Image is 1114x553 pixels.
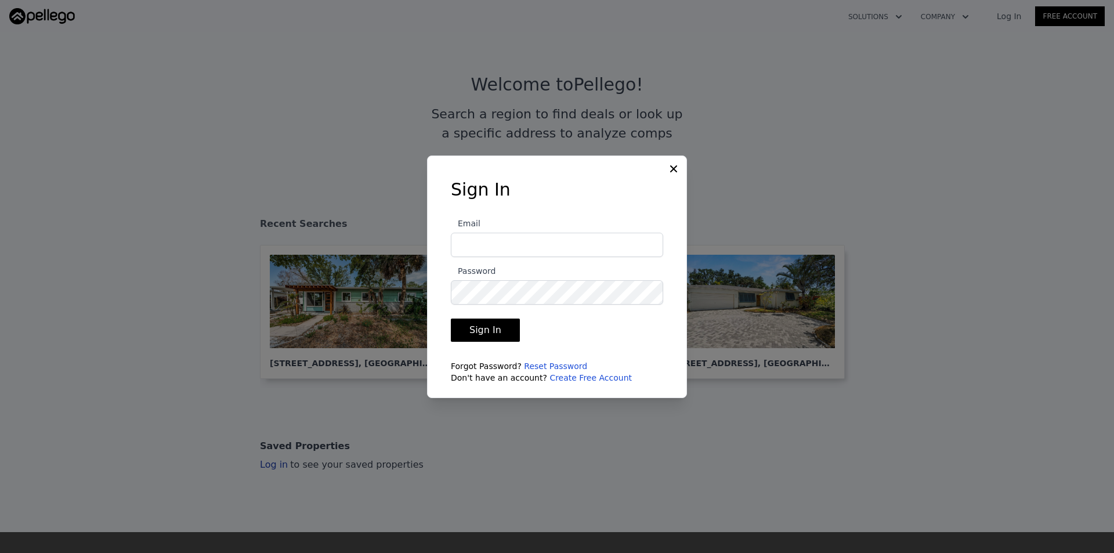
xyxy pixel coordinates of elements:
div: Forgot Password? Don't have an account? [451,360,663,384]
a: Reset Password [524,362,587,371]
input: Password [451,280,663,305]
span: Password [451,266,495,276]
a: Create Free Account [549,373,632,382]
h3: Sign In [451,179,663,200]
span: Email [451,219,480,228]
button: Sign In [451,319,520,342]
input: Email [451,233,663,257]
